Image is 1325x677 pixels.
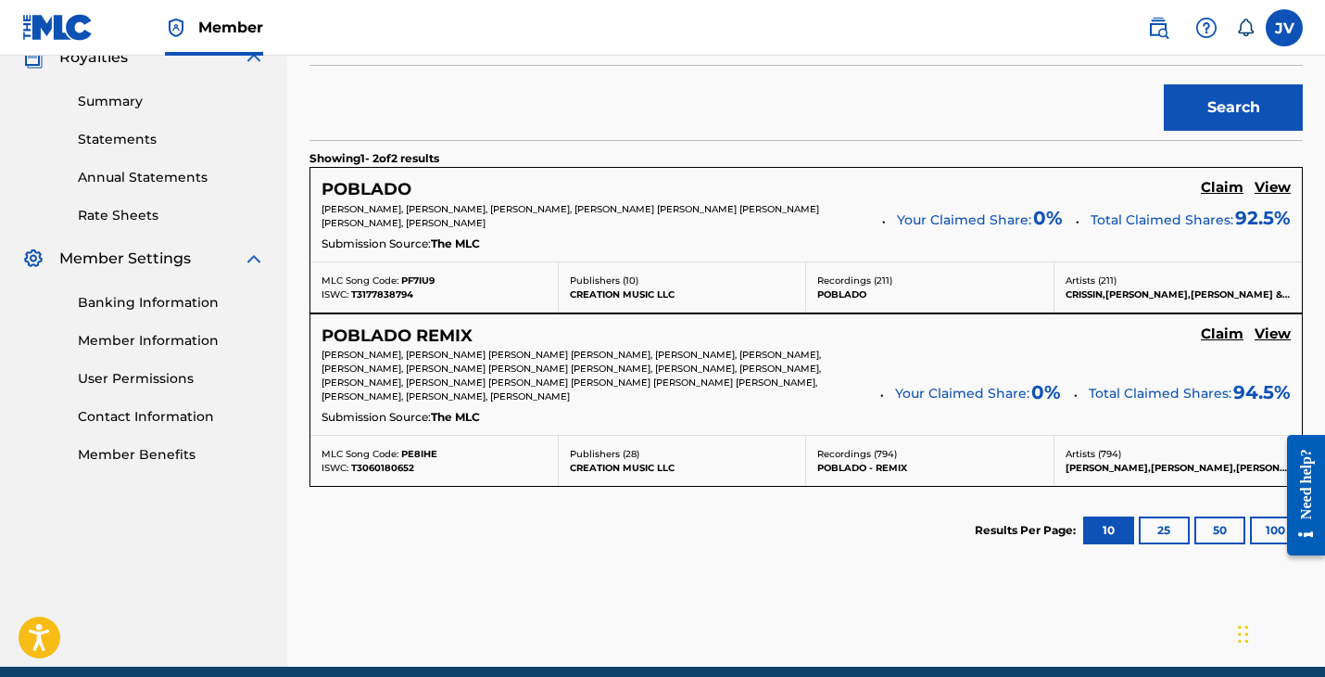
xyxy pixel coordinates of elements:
[78,168,265,187] a: Annual Statements
[22,14,94,41] img: MLC Logo
[817,287,1042,301] p: POBLADO
[322,288,348,300] span: ISWC:
[1139,517,1190,544] button: 25
[570,274,795,287] p: Publishers ( 10 )
[1235,204,1291,232] span: 92.5 %
[1188,9,1225,46] div: Help
[22,46,44,69] img: Royalties
[1140,9,1177,46] a: Public Search
[1255,326,1291,346] a: View
[165,17,187,39] img: Top Rightsholder
[431,409,480,426] span: The MLC
[309,150,439,167] p: Showing 1 - 2 of 2 results
[78,206,265,225] a: Rate Sheets
[1089,385,1231,402] span: Total Claimed Shares:
[243,46,265,69] img: expand
[401,275,435,287] span: PF7IU9
[322,326,473,347] h5: POBLADO REMIX
[322,275,398,287] span: MLC Song Code:
[897,211,1031,230] span: Your Claimed Share:
[322,448,398,460] span: MLC Song Code:
[570,447,795,461] p: Publishers ( 28 )
[351,462,414,474] span: T3060180652
[322,349,821,402] span: [PERSON_NAME], [PERSON_NAME] [PERSON_NAME] [PERSON_NAME], [PERSON_NAME], [PERSON_NAME], [PERSON_N...
[78,92,265,111] a: Summary
[59,46,128,69] span: Royalties
[1250,517,1301,544] button: 100
[78,293,265,313] a: Banking Information
[78,407,265,427] a: Contact Information
[1195,17,1218,39] img: help
[78,445,265,465] a: Member Benefits
[431,236,480,252] span: The MLC
[1232,588,1325,677] iframe: Chat Widget
[1066,274,1292,287] p: Artists ( 211 )
[1147,17,1169,39] img: search
[59,248,191,270] span: Member Settings
[1194,517,1245,544] button: 50
[322,203,819,229] span: [PERSON_NAME], [PERSON_NAME], [PERSON_NAME], [PERSON_NAME] [PERSON_NAME] [PERSON_NAME] [PERSON_NA...
[351,288,413,300] span: T3177838794
[817,447,1042,461] p: Recordings ( 794 )
[22,248,44,270] img: Member Settings
[1236,19,1255,37] div: Notifications
[1255,179,1291,197] h5: View
[1033,204,1063,232] span: 0 %
[1066,461,1292,475] p: [PERSON_NAME],[PERSON_NAME],[PERSON_NAME],[PERSON_NAME],[PERSON_NAME] & [PERSON_NAME]
[1091,211,1233,228] span: Total Claimed Shares:
[78,130,265,149] a: Statements
[401,448,437,460] span: PE8IHE
[322,409,431,426] span: Submission Source:
[817,274,1042,287] p: Recordings ( 211 )
[78,369,265,389] a: User Permissions
[322,179,411,200] h5: POBLADO
[322,462,348,474] span: ISWC:
[1255,326,1291,343] h5: View
[1031,378,1061,406] span: 0 %
[322,236,431,252] span: Submission Source:
[817,461,1042,475] p: POBLADO - REMIX
[1266,9,1303,46] div: User Menu
[243,248,265,270] img: expand
[895,384,1029,403] span: Your Claimed Share:
[1273,419,1325,572] iframe: Resource Center
[1066,287,1292,301] p: CRISSIN,[PERSON_NAME],[PERSON_NAME] & [PERSON_NAME]
[1238,607,1249,662] div: Drag
[1255,179,1291,199] a: View
[570,461,795,475] p: CREATION MUSIC LLC
[1201,326,1243,343] h5: Claim
[975,522,1080,539] p: Results Per Page:
[570,287,795,301] p: CREATION MUSIC LLC
[1233,378,1291,406] span: 94.5 %
[1083,517,1134,544] button: 10
[78,331,265,351] a: Member Information
[1066,447,1292,461] p: Artists ( 794 )
[1201,179,1243,197] h5: Claim
[1164,84,1303,131] button: Search
[198,17,263,38] span: Member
